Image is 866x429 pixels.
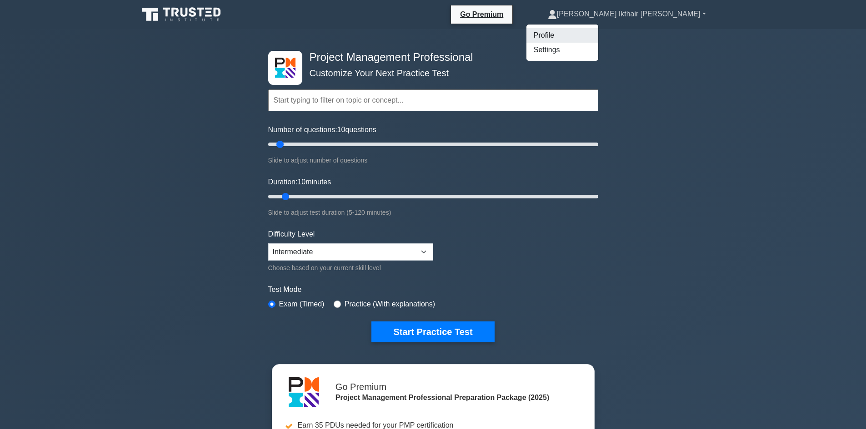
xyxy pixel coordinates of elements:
label: Difficulty Level [268,229,315,240]
a: Settings [526,43,598,57]
div: Slide to adjust number of questions [268,155,598,166]
a: Profile [526,28,598,43]
h4: Project Management Professional [306,51,554,64]
span: 10 [337,126,345,133]
label: Test Mode [268,284,598,295]
ul: [PERSON_NAME] Ikthair [PERSON_NAME] [526,24,599,61]
input: Start typing to filter on topic or concept... [268,89,598,111]
button: Start Practice Test [371,321,494,342]
div: Slide to adjust test duration (5-120 minutes) [268,207,598,218]
label: Number of questions: questions [268,124,376,135]
label: Duration: minutes [268,177,331,187]
label: Practice (With explanations) [345,299,435,310]
a: Go Premium [455,9,509,20]
a: [PERSON_NAME] Ikthair [PERSON_NAME] [526,5,728,23]
span: 10 [297,178,305,186]
div: Choose based on your current skill level [268,262,433,273]
label: Exam (Timed) [279,299,325,310]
